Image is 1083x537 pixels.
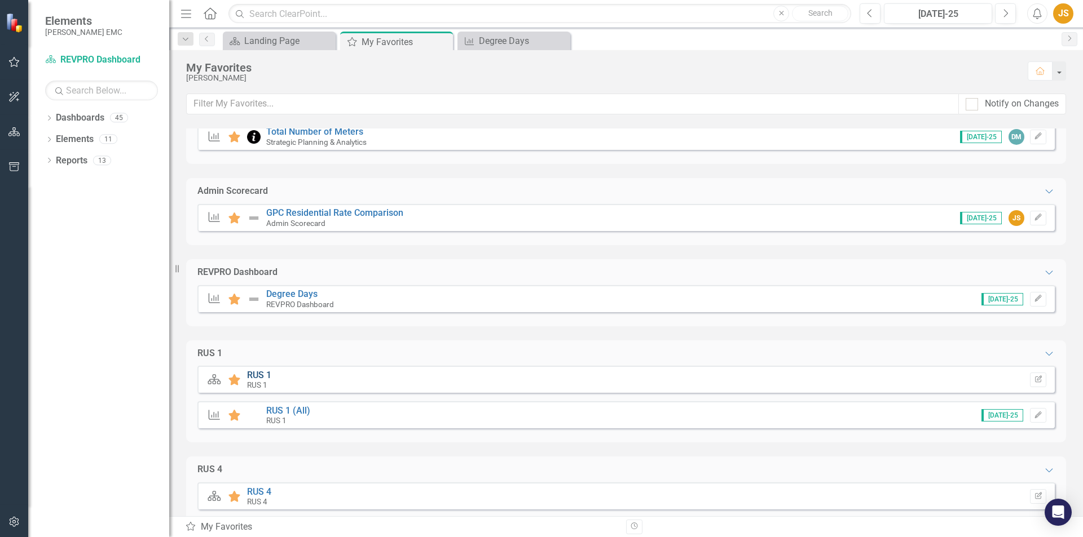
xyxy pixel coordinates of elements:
[197,185,268,198] div: Admin Scorecard
[479,34,567,48] div: Degree Days
[888,7,988,21] div: [DATE]-25
[362,35,450,49] div: My Favorites
[792,6,848,21] button: Search
[884,3,992,24] button: [DATE]-25
[45,54,158,66] a: REVPRO Dashboard
[226,34,333,48] a: Landing Page
[45,14,122,28] span: Elements
[266,416,287,425] small: RUS 1
[981,293,1023,305] span: [DATE]-25
[1053,3,1073,24] button: JS
[247,380,267,389] small: RUS 1
[1009,210,1024,226] div: JS
[1009,129,1024,145] div: DM
[247,497,267,506] small: RUS 4
[56,133,94,146] a: Elements
[981,409,1023,421] span: [DATE]-25
[247,130,261,144] img: Information Only
[56,112,104,125] a: Dashboards
[266,405,310,416] a: RUS 1 (All)
[247,292,261,306] img: Not Defined
[247,409,261,422] img: No Status
[960,212,1002,224] span: [DATE]-25
[6,13,25,33] img: ClearPoint Strategy
[93,156,111,165] div: 13
[99,135,117,144] div: 11
[186,61,1016,74] div: My Favorites
[247,370,271,380] a: RUS 1
[247,211,261,225] img: Not Defined
[985,97,1059,110] div: Notify on Changes
[56,154,87,167] a: Reports
[1045,499,1072,526] div: Open Intercom Messenger
[45,81,158,100] input: Search Below...
[266,300,334,309] small: REVPRO Dashboard
[266,219,325,228] small: Admin Scorecard
[228,4,851,24] input: Search ClearPoint...
[266,289,318,299] a: Degree Days
[197,266,278,279] div: REVPRO Dashboard
[197,463,222,476] div: RUS 4
[808,8,833,17] span: Search
[266,126,363,137] a: Total Number of Meters
[266,207,403,218] a: GPC Residential Rate Comparison
[266,137,367,147] small: Strategic Planning & Analytics
[244,34,333,48] div: Landing Page
[185,521,618,534] div: My Favorites
[186,74,1016,82] div: [PERSON_NAME]
[45,28,122,37] small: [PERSON_NAME] EMC
[247,486,271,497] a: RUS 4
[110,113,128,123] div: 45
[186,94,959,114] input: Filter My Favorites...
[460,34,567,48] a: Degree Days
[197,347,222,360] div: RUS 1
[960,131,1002,143] span: [DATE]-25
